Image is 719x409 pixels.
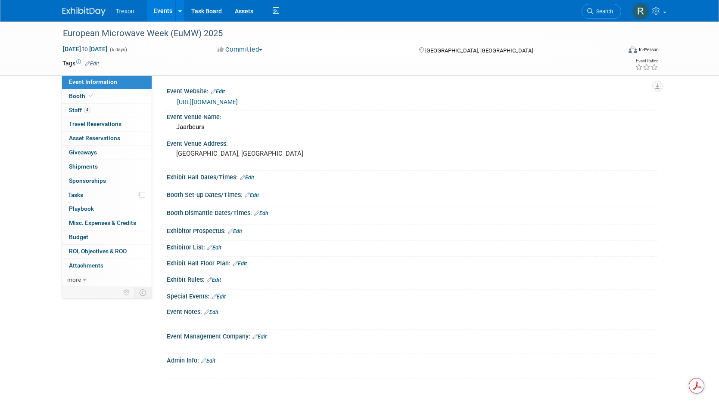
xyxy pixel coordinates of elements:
[228,228,242,234] a: Edit
[177,98,238,105] a: [URL][DOMAIN_NAME]
[69,234,88,240] span: Budget
[69,149,97,156] span: Giveaways
[69,219,136,226] span: Misc. Expenses & Credits
[69,248,127,255] span: ROI, Objectives & ROO
[62,7,106,16] img: ExhibitDay
[176,150,361,157] pre: [GEOGRAPHIC_DATA], [GEOGRAPHIC_DATA]
[593,8,613,15] span: Search
[201,358,215,364] a: Edit
[167,188,657,200] div: Booth Set-up Dates/Times:
[167,171,657,182] div: Exhibit Hall Dates/Times:
[62,202,152,216] a: Playbook
[62,259,152,273] a: Attachments
[85,61,99,67] a: Edit
[211,89,225,95] a: Edit
[62,231,152,244] a: Budget
[62,75,152,89] a: Event Information
[84,107,90,113] span: 4
[207,277,221,283] a: Edit
[60,26,608,41] div: European Microwave Week (EuMW) 2025
[69,78,117,85] span: Event Information
[62,174,152,188] a: Sponsorships
[116,8,134,15] span: Trexon
[62,89,152,103] a: Booth
[62,45,108,53] span: [DATE] [DATE]
[69,177,106,184] span: Sponsorships
[167,137,657,148] div: Event Venue Address:
[215,45,266,54] button: Committed
[69,120,121,127] span: Travel Reservations
[62,216,152,230] a: Misc. Expenses & Credits
[69,205,94,212] span: Playbook
[62,188,152,202] a: Tasks
[167,257,657,268] div: Exhibit Hall Floor Plan:
[570,45,659,58] div: Event Format
[632,3,649,19] img: Ryan Flores
[167,241,657,252] div: Exhibitor List:
[134,287,152,298] td: Toggle Event Tabs
[245,192,259,198] a: Edit
[119,287,134,298] td: Personalize Event Tab Strip
[582,4,621,19] a: Search
[233,261,247,267] a: Edit
[69,163,98,170] span: Shipments
[167,111,657,121] div: Event Venue Name:
[62,104,152,117] a: Staff4
[207,245,221,251] a: Edit
[69,92,95,99] span: Booth
[68,191,83,198] span: Tasks
[69,262,103,269] span: Attachments
[167,305,657,317] div: Event Notes:
[62,160,152,174] a: Shipments
[240,175,254,181] a: Edit
[62,59,99,68] td: Tags
[254,210,268,216] a: Edit
[204,309,218,315] a: Edit
[89,93,93,98] i: Booth reservation complete
[109,47,127,52] span: (6 days)
[167,85,657,96] div: Event Website:
[167,330,657,341] div: Event Management Company:
[62,132,152,145] a: Asset Reservations
[425,47,533,54] span: [GEOGRAPHIC_DATA], [GEOGRAPHIC_DATA]
[67,276,81,283] span: more
[81,46,89,52] span: to
[212,294,226,300] a: Edit
[173,120,651,134] div: Jaarbeurs
[167,290,657,301] div: Special Events:
[62,245,152,258] a: ROI, Objectives & ROO
[69,135,120,141] span: Asset Reservations
[638,46,659,53] div: In-Person
[629,46,637,53] img: Format-Inperson.png
[62,117,152,131] a: Travel Reservations
[62,273,152,287] a: more
[62,146,152,160] a: Giveaways
[69,107,90,114] span: Staff
[167,224,657,236] div: Exhibitor Prospectus:
[167,354,657,365] div: Admin Info:
[252,334,267,340] a: Edit
[635,59,658,63] div: Event Rating
[167,273,657,284] div: Exhibit Rules:
[167,206,657,218] div: Booth Dismantle Dates/Times:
